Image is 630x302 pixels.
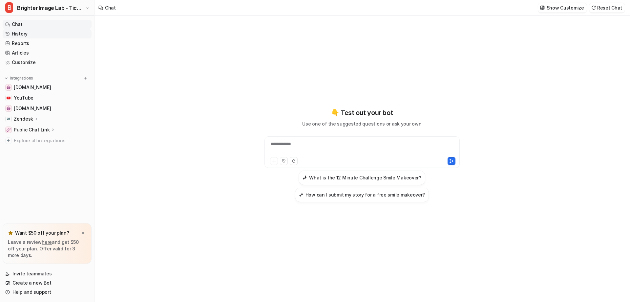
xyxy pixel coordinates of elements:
[14,135,89,146] span: Explore all integrations
[10,76,33,81] p: Integrations
[83,76,88,81] img: menu_add.svg
[14,105,51,112] span: [DOMAIN_NAME]
[7,96,10,100] img: YouTube
[105,4,116,11] div: Chat
[3,58,92,67] a: Customize
[14,95,33,101] span: YouTube
[8,239,86,259] p: Leave a review and get $50 off your plan. Offer valid for 3 more days.
[3,288,92,297] a: Help and support
[7,117,10,121] img: Zendesk
[299,171,425,185] button: What is the 12 Minute Challenge Smile Makeover?What is the 12 Minute Challenge Smile Makeover?
[305,191,425,198] h3: How can I submit my story for a free smile makeover?
[8,230,13,236] img: star
[302,120,421,127] p: Use one of the suggested questions or ask your own
[3,20,92,29] a: Chat
[299,192,304,197] img: How can I submit my story for a free smile makeover?
[540,5,545,10] img: customize
[14,116,33,122] p: Zendesk
[303,175,307,180] img: What is the 12 Minute Challenge Smile Makeover?
[3,93,92,103] a: YouTubeYouTube
[15,230,69,236] p: Want $50 off your plan?
[3,136,92,145] a: Explore all integrations
[14,84,51,91] span: [DOMAIN_NAME]
[42,239,52,245] a: here
[589,3,625,12] button: Reset Chat
[331,108,393,118] p: 👇 Test out your bot
[591,5,596,10] img: reset
[7,85,10,89] img: brighterimagelab.com
[538,3,587,12] button: Show Customize
[3,278,92,288] a: Create a new Bot
[3,83,92,92] a: brighterimagelab.com[DOMAIN_NAME]
[14,127,50,133] p: Public Chat Link
[17,3,84,12] span: Brighter Image Lab - Ticket System
[3,39,92,48] a: Reports
[81,231,85,235] img: x
[547,4,584,11] p: Show Customize
[4,76,9,81] img: expand menu
[7,106,10,110] img: shop.brighterimagelab.com
[3,104,92,113] a: shop.brighterimagelab.com[DOMAIN_NAME]
[5,2,13,13] span: B
[7,128,10,132] img: Public Chat Link
[295,188,429,202] button: How can I submit my story for a free smile makeover?How can I submit my story for a free smile ma...
[309,174,421,181] h3: What is the 12 Minute Challenge Smile Makeover?
[3,269,92,278] a: Invite teammates
[3,75,35,81] button: Integrations
[3,29,92,38] a: History
[3,48,92,58] a: Articles
[5,137,12,144] img: explore all integrations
